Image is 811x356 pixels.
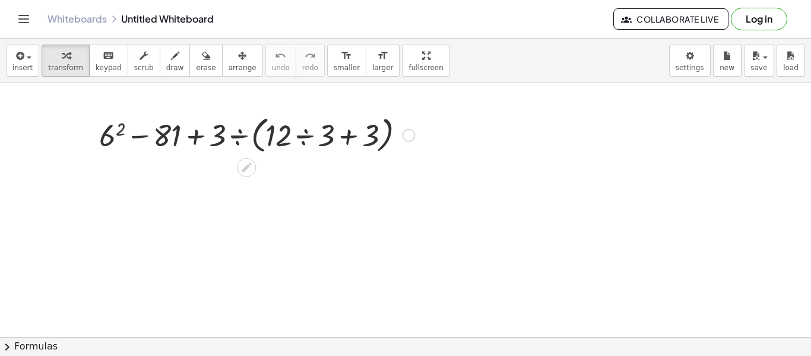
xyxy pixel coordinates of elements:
[6,45,39,77] button: insert
[14,10,33,29] button: Toggle navigation
[89,45,128,77] button: keyboardkeypad
[265,45,296,77] button: undoundo
[676,64,704,72] span: settings
[128,45,160,77] button: scrub
[669,45,711,77] button: settings
[296,45,325,77] button: redoredo
[275,49,286,63] i: undo
[222,45,263,77] button: arrange
[189,45,222,77] button: erase
[272,64,290,72] span: undo
[305,49,316,63] i: redo
[408,64,443,72] span: fullscreen
[731,8,787,30] button: Log in
[237,158,256,177] div: Edit math
[334,64,360,72] span: smaller
[302,64,318,72] span: redo
[341,49,352,63] i: format_size
[713,45,742,77] button: new
[12,64,33,72] span: insert
[103,49,114,63] i: keyboard
[366,45,400,77] button: format_sizelarger
[720,64,734,72] span: new
[613,8,728,30] button: Collaborate Live
[160,45,191,77] button: draw
[134,64,154,72] span: scrub
[777,45,805,77] button: load
[750,64,767,72] span: save
[402,45,449,77] button: fullscreen
[372,64,393,72] span: larger
[783,64,799,72] span: load
[196,64,216,72] span: erase
[377,49,388,63] i: format_size
[42,45,90,77] button: transform
[229,64,256,72] span: arrange
[166,64,184,72] span: draw
[96,64,122,72] span: keypad
[48,64,83,72] span: transform
[327,45,366,77] button: format_sizesmaller
[623,14,718,24] span: Collaborate Live
[47,13,107,25] a: Whiteboards
[744,45,774,77] button: save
